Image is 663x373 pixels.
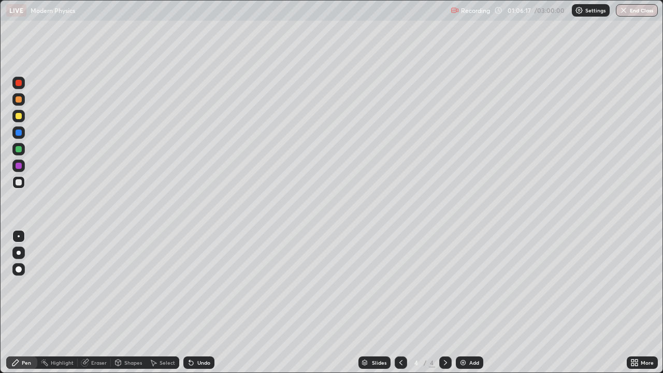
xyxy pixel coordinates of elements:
div: Shapes [124,360,142,365]
div: Pen [22,360,31,365]
img: add-slide-button [459,358,467,367]
p: Modern Physics [31,6,75,15]
div: Add [469,360,479,365]
div: Highlight [51,360,74,365]
p: LIVE [9,6,23,15]
img: class-settings-icons [575,6,583,15]
div: 4 [411,360,422,366]
button: End Class [616,4,658,17]
p: Settings [585,8,606,13]
img: recording.375f2c34.svg [451,6,459,15]
div: Undo [197,360,210,365]
div: Select [160,360,175,365]
div: 4 [429,358,435,367]
img: end-class-cross [619,6,628,15]
div: Eraser [91,360,107,365]
div: Slides [372,360,386,365]
p: Recording [461,7,490,15]
div: / [424,360,427,366]
div: More [641,360,654,365]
